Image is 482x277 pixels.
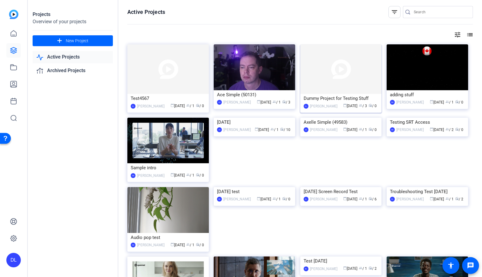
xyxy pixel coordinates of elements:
span: calendar_today [430,127,433,131]
span: / 6 [369,197,377,201]
div: [PERSON_NAME] [310,103,337,109]
div: [PERSON_NAME] [396,99,424,105]
span: / 0 [282,197,290,201]
div: [PERSON_NAME] [310,196,337,202]
span: radio [369,266,372,270]
span: [DATE] [430,128,444,132]
span: group [359,103,362,107]
span: radio [282,197,286,200]
mat-icon: list [466,31,473,38]
div: AS [217,127,222,132]
div: [PERSON_NAME] [223,127,251,133]
div: Test4567 [131,94,206,103]
span: radio [280,127,284,131]
span: [DATE] [171,173,185,177]
div: Ace Simple (50131) [217,90,292,99]
span: calendar_today [430,197,433,200]
span: calendar_today [171,103,174,107]
span: [DATE] [255,128,269,132]
span: radio [455,197,459,200]
span: / 1 [359,266,367,271]
span: radio [455,100,459,103]
span: / 0 [455,128,463,132]
span: / 3 [359,104,367,108]
div: [PERSON_NAME] [137,103,164,109]
span: / 1 [270,128,279,132]
span: calendar_today [343,127,347,131]
span: group [273,197,276,200]
div: [PERSON_NAME] [223,196,251,202]
div: Test [DATE] [304,256,378,266]
div: adding stuff [390,90,465,99]
span: / 1 [186,243,194,247]
span: [DATE] [430,197,444,201]
span: calendar_today [343,266,347,270]
mat-icon: filter_list [391,8,398,16]
span: / 0 [196,104,204,108]
span: / 10 [280,128,290,132]
div: Testing SRT Access [390,118,465,127]
div: DL [304,104,308,109]
span: calendar_today [171,173,174,177]
span: radio [455,127,459,131]
span: radio [282,100,286,103]
span: / 1 [359,128,367,132]
div: AS [217,100,222,105]
div: [DATE] Screen Record Test [304,187,378,196]
span: calendar_today [257,100,260,103]
div: SM [390,100,395,105]
span: / 0 [369,104,377,108]
div: SM [390,127,395,132]
div: [PERSON_NAME] [396,127,424,133]
span: group [445,197,449,200]
span: [DATE] [343,266,357,271]
div: Dummy Project for Testing Stuff [304,94,378,103]
div: BD [217,197,222,202]
span: radio [369,103,372,107]
span: group [270,127,274,131]
div: [DATE] [217,118,292,127]
div: [PERSON_NAME] [396,196,424,202]
span: / 3 [282,100,290,104]
span: / 1 [445,197,454,201]
span: group [445,100,449,103]
a: Active Projects [33,51,113,63]
span: / 1 [445,100,454,104]
span: group [186,103,190,107]
span: radio [369,197,372,200]
span: calendar_today [257,197,260,200]
div: Audio pop test [131,233,206,242]
span: group [359,127,362,131]
div: Sample intro [131,163,206,172]
div: [PERSON_NAME] [137,173,164,179]
button: New Project [33,35,113,46]
mat-icon: tune [454,31,461,38]
span: / 2 [455,197,463,201]
div: DL [304,197,308,202]
span: [DATE] [257,100,271,104]
span: radio [196,103,200,107]
div: SM [131,243,136,247]
div: DL [390,197,395,202]
input: Search [414,8,468,16]
span: [DATE] [343,104,357,108]
span: / 0 [369,128,377,132]
span: calendar_today [430,100,433,103]
span: [DATE] [343,128,357,132]
span: / 2 [445,128,454,132]
h1: Active Projects [127,8,165,16]
span: radio [369,127,372,131]
mat-icon: add [56,37,63,45]
span: New Project [66,38,88,44]
div: [PERSON_NAME] [310,266,337,272]
span: calendar_today [343,103,347,107]
div: DL [6,253,21,267]
mat-icon: message [467,262,474,269]
div: [PERSON_NAME] [223,99,251,105]
span: / 1 [359,197,367,201]
span: / 1 [273,197,281,201]
span: group [186,243,190,246]
div: AS [304,127,308,132]
div: [PERSON_NAME] [310,127,337,133]
span: / 2 [369,266,377,271]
